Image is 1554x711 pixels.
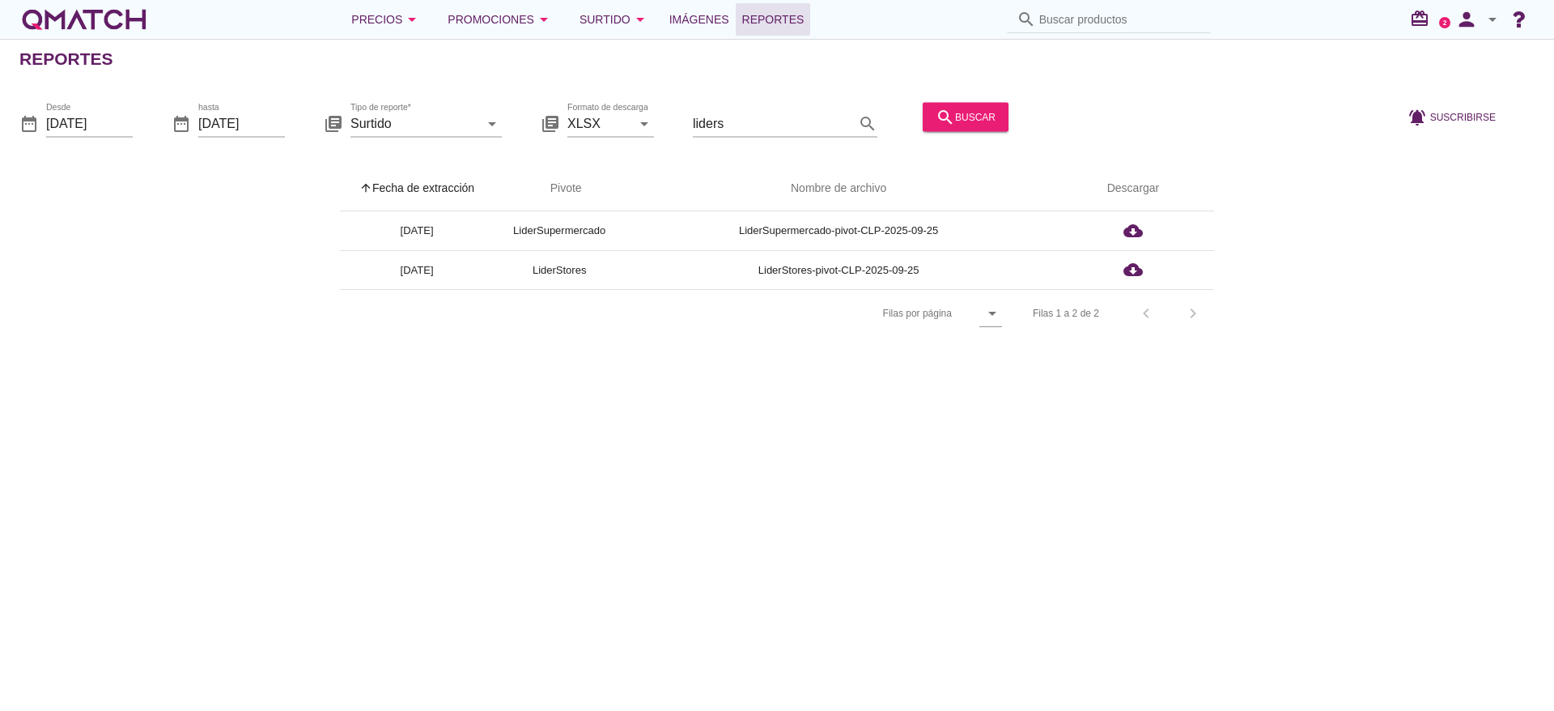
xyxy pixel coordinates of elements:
i: arrow_drop_down [402,10,422,29]
i: arrow_drop_down [534,10,554,29]
span: Reportes [742,10,805,29]
input: Tipo de reporte* [350,110,479,136]
i: notifications_active [1408,107,1430,126]
i: cloud_download [1123,260,1143,279]
th: Nombre de archivo: Not sorted. [625,166,1052,211]
div: buscar [936,107,996,126]
i: arrow_drop_down [635,113,654,133]
td: LiderStores-pivot-CLP-2025-09-25 [625,250,1052,289]
input: hasta [198,110,285,136]
button: Promociones [435,3,567,36]
button: Precios [338,3,435,36]
span: Suscribirse [1430,109,1496,124]
a: Imágenes [663,3,736,36]
td: LiderStores [494,250,625,289]
text: 2 [1443,19,1447,26]
i: library_books [541,113,560,133]
h2: Reportes [19,46,113,72]
th: Descargar: Not sorted. [1052,166,1214,211]
i: date_range [172,113,191,133]
div: Filas por página [721,290,1002,337]
i: arrow_drop_down [983,304,1002,323]
td: [DATE] [340,211,494,250]
i: date_range [19,113,39,133]
div: Surtido [580,10,650,29]
i: redeem [1410,9,1436,28]
i: search [936,107,955,126]
th: Fecha de extracción: Sorted ascending. Activate to sort descending. [340,166,494,211]
th: Pivote: Not sorted. Activate to sort ascending. [494,166,625,211]
i: library_books [324,113,343,133]
div: Precios [351,10,422,29]
i: arrow_upward [359,181,372,194]
input: Filtrar por texto [693,110,855,136]
a: Reportes [736,3,811,36]
i: arrow_drop_down [631,10,650,29]
i: search [1017,10,1036,29]
td: [DATE] [340,250,494,289]
button: buscar [923,102,1008,131]
td: LiderSupermercado-pivot-CLP-2025-09-25 [625,211,1052,250]
span: Imágenes [669,10,729,29]
input: Desde [46,110,133,136]
i: cloud_download [1123,221,1143,241]
i: arrow_drop_down [1483,10,1502,29]
input: Formato de descarga [567,110,631,136]
div: Promociones [448,10,554,29]
button: Suscribirse [1395,102,1509,131]
a: 2 [1439,17,1450,28]
i: search [858,113,877,133]
button: Surtido [567,3,663,36]
i: arrow_drop_down [482,113,502,133]
td: LiderSupermercado [494,211,625,250]
i: person [1450,8,1483,31]
input: Buscar productos [1039,6,1201,32]
a: white-qmatch-logo [19,3,149,36]
div: Filas 1 a 2 de 2 [1033,306,1099,321]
